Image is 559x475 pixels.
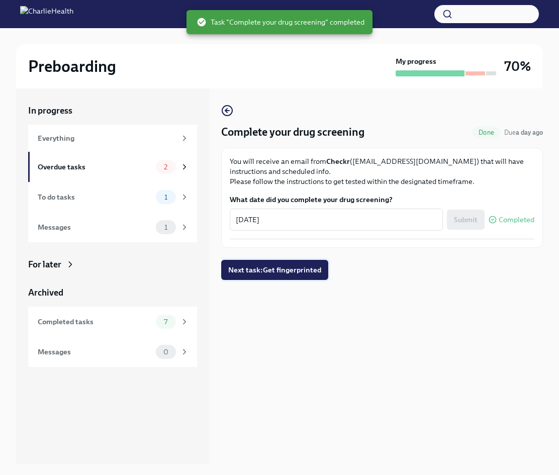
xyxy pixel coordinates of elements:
[28,307,197,337] a: Completed tasks7
[230,195,534,205] label: What date did you complete your drug screening?
[157,348,174,356] span: 0
[504,128,543,137] span: August 21st, 2025 09:00
[28,258,197,270] a: For later
[38,192,152,203] div: To do tasks
[20,6,73,22] img: CharlieHealth
[236,214,437,226] textarea: [DATE]
[28,182,197,212] a: To do tasks1
[499,216,534,224] span: Completed
[28,125,197,152] a: Everything
[326,157,350,166] strong: Checkr
[28,105,197,117] a: In progress
[473,129,500,136] span: Done
[28,152,197,182] a: Overdue tasks2
[28,212,197,242] a: Messages1
[28,337,197,367] a: Messages0
[38,133,176,144] div: Everything
[230,156,534,186] p: You will receive an email from ([EMAIL_ADDRESS][DOMAIN_NAME]) that will have instructions and sch...
[38,222,152,233] div: Messages
[221,125,364,140] h4: Complete your drug screening
[504,57,531,75] h3: 70%
[158,163,173,171] span: 2
[158,318,173,326] span: 7
[197,17,364,27] span: Task "Complete your drug screening" completed
[38,161,152,172] div: Overdue tasks
[228,265,321,275] span: Next task : Get fingerprinted
[28,258,61,270] div: For later
[516,129,543,136] strong: a day ago
[158,194,173,201] span: 1
[221,260,328,280] button: Next task:Get fingerprinted
[28,56,116,76] h2: Preboarding
[396,56,436,66] strong: My progress
[158,224,173,231] span: 1
[28,287,197,299] a: Archived
[38,316,152,327] div: Completed tasks
[504,129,543,136] span: Due
[38,346,152,357] div: Messages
